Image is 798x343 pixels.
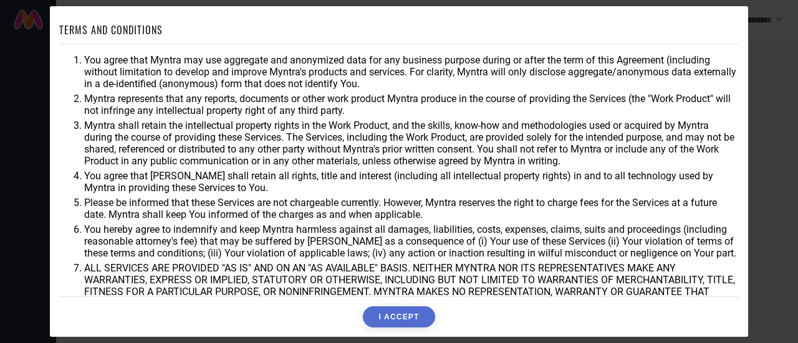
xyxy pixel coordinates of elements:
li: You agree that [PERSON_NAME] shall retain all rights, title and interest (including all intellect... [84,170,739,194]
li: ALL SERVICES ARE PROVIDED "AS IS" AND ON AN "AS AVAILABLE" BASIS. NEITHER MYNTRA NOR ITS REPRESEN... [84,262,739,321]
li: Please be informed that these Services are not chargeable currently. However, Myntra reserves the... [84,197,739,220]
li: Myntra shall retain the intellectual property rights in the Work Product, and the skills, know-ho... [84,120,739,167]
h1: TERMS AND CONDITIONS [59,22,163,37]
button: I ACCEPT [363,306,435,327]
li: You agree that Myntra may use aggregate and anonymized data for any business purpose during or af... [84,54,739,90]
li: You hereby agree to indemnify and keep Myntra harmless against all damages, liabilities, costs, e... [84,223,739,259]
li: Myntra represents that any reports, documents or other work product Myntra produce in the course ... [84,93,739,116]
